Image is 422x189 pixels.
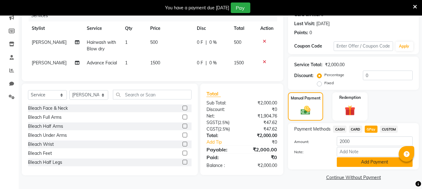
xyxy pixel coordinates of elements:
[324,80,334,86] label: Fixed
[325,62,345,68] div: ₹2,000.00
[337,157,413,167] button: Add Payment
[231,2,250,13] button: Pay
[219,120,228,125] span: 2.5%
[234,39,241,45] span: 500
[248,139,282,145] div: ₹0
[197,39,203,46] span: 0 F
[380,126,398,133] span: CUSTOM
[257,21,277,35] th: Action
[294,62,322,68] div: Service Total:
[365,126,378,133] span: GPay
[193,21,230,35] th: Disc
[294,43,334,49] div: Coupon Code
[294,72,313,79] div: Discount:
[289,174,418,181] a: Continue Without Payment
[290,139,332,145] label: Amount:
[202,132,242,139] div: Total:
[334,41,393,51] input: Enter Offer / Coupon Code
[87,60,117,66] span: Advance Facial
[234,60,244,66] span: 1500
[202,162,242,169] div: Balance :
[230,21,257,35] th: Total
[28,132,67,139] div: Bleach Under Arms
[32,39,67,45] span: [PERSON_NAME]
[150,60,160,66] span: 1500
[197,60,203,66] span: 0 F
[242,154,282,161] div: ₹0
[298,105,313,116] img: _cash.svg
[242,119,282,126] div: ₹47.62
[202,154,242,161] div: Paid:
[32,60,67,66] span: [PERSON_NAME]
[309,30,312,36] div: 0
[202,119,242,126] div: ( )
[209,60,217,66] span: 0 %
[206,120,218,125] span: SGST
[316,21,330,27] div: [DATE]
[219,127,229,131] span: 2.5%
[28,105,68,112] div: Bleach Face & Neck
[28,141,54,148] div: Bleach Wrist
[337,147,413,157] input: Add Note
[146,21,193,35] th: Price
[349,126,362,133] span: CARD
[87,39,116,52] span: Hairwash with Blow dry
[294,30,308,36] div: Points:
[291,95,321,101] label: Manual Payment
[28,159,62,166] div: Bleach Half Legs
[202,146,242,153] div: Payable:
[150,39,158,45] span: 500
[113,90,192,99] input: Search or Scan
[396,42,413,51] button: Apply
[121,21,147,35] th: Qty
[202,106,242,113] div: Discount:
[202,139,248,145] a: Add Tip
[242,146,282,153] div: ₹2,000.00
[242,162,282,169] div: ₹2,000.00
[242,126,282,132] div: ₹47.62
[83,21,121,35] th: Service
[290,149,332,155] label: Note:
[202,113,242,119] div: Net:
[125,60,128,66] span: 1
[28,114,62,121] div: Bleach Full Arms
[206,90,221,97] span: Total
[29,10,282,21] div: Services
[165,5,230,11] div: You have a payment due [DATE]
[242,113,282,119] div: ₹1,904.76
[125,39,128,45] span: 1
[242,100,282,106] div: ₹2,000.00
[339,95,361,100] label: Redemption
[202,126,242,132] div: ( )
[333,126,346,133] span: CASH
[206,60,207,66] span: |
[206,39,207,46] span: |
[294,126,331,132] span: Payment Methods
[28,150,52,157] div: Bleach Feet
[324,72,344,78] label: Percentage
[242,106,282,113] div: ₹0
[341,104,358,117] img: _gift.svg
[209,39,217,46] span: 0 %
[28,21,83,35] th: Stylist
[28,123,63,130] div: Bleach Half Arms
[202,100,242,106] div: Sub Total:
[294,21,315,27] div: Last Visit:
[242,132,282,139] div: ₹2,000.00
[337,136,413,146] input: Amount
[206,126,218,132] span: CGST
